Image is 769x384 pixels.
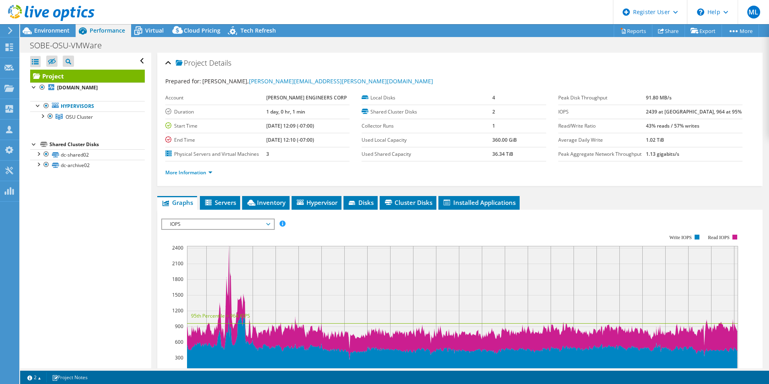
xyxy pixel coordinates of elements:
span: IOPS [166,219,269,229]
text: 2100 [172,260,183,267]
svg: \n [697,8,704,16]
span: Performance [90,27,125,34]
b: 3 [266,151,269,157]
label: Start Time [165,122,266,130]
span: Installed Applications [442,198,516,206]
span: [PERSON_NAME], [202,77,433,85]
b: 43% reads / 57% writes [646,122,699,129]
label: Prepared for: [165,77,201,85]
a: Export [685,25,722,37]
text: 1800 [172,276,183,283]
span: Servers [204,198,236,206]
a: Project Notes [46,372,93,382]
b: [DATE] 12:09 (-07:00) [266,122,314,129]
label: Read/Write Ratio [558,122,646,130]
b: [DOMAIN_NAME] [57,84,98,91]
span: OSU Cluster [66,114,93,120]
b: [PERSON_NAME] ENGINEERS CORP [266,94,347,101]
a: More Information [165,169,212,176]
label: Shared Cluster Disks [362,108,492,116]
label: Physical Servers and Virtual Machines [165,150,266,158]
a: Share [652,25,685,37]
span: Cloud Pricing [184,27,220,34]
text: 2400 [172,244,183,251]
span: Project [176,59,207,67]
label: Duration [165,108,266,116]
text: 95th Percentile = 964 IOPS [191,312,250,319]
b: 91.80 MB/s [646,94,672,101]
b: 360.00 GiB [492,136,517,143]
label: IOPS [558,108,646,116]
b: 36.34 TiB [492,151,513,157]
a: OSU Cluster [30,111,145,122]
text: 600 [175,339,183,345]
a: Hypervisors [30,101,145,111]
span: Tech Refresh [241,27,276,34]
b: 1.13 gigabits/s [646,151,679,157]
b: 2439 at [GEOGRAPHIC_DATA], 964 at 95% [646,108,742,115]
span: ML [747,6,760,19]
text: 900 [175,323,183,330]
label: End Time [165,136,266,144]
text: 300 [175,354,183,361]
a: dc-archive02 [30,160,145,170]
a: More [722,25,759,37]
a: [DOMAIN_NAME] [30,83,145,93]
span: Disks [347,198,374,206]
label: Account [165,94,266,102]
span: Hypervisor [296,198,337,206]
div: Shared Cluster Disks [49,140,145,149]
label: Peak Aggregate Network Throughput [558,150,646,158]
h1: SOBE-OSU-VMWare [26,41,114,50]
a: Project [30,70,145,83]
span: Graphs [161,198,193,206]
b: 4 [492,94,495,101]
b: 1 [492,122,495,129]
span: Cluster Disks [384,198,432,206]
span: Details [209,58,231,68]
a: 2 [22,372,47,382]
text: 1500 [172,291,183,298]
a: [PERSON_NAME][EMAIL_ADDRESS][PERSON_NAME][DOMAIN_NAME] [249,77,433,85]
a: dc-shared02 [30,149,145,160]
span: Environment [34,27,70,34]
label: Peak Disk Throughput [558,94,646,102]
span: Inventory [246,198,286,206]
label: Used Local Capacity [362,136,492,144]
b: 2 [492,108,495,115]
a: Reports [614,25,652,37]
span: Virtual [145,27,164,34]
text: 1200 [172,307,183,314]
b: 1 day, 0 hr, 1 min [266,108,305,115]
b: 1.02 TiB [646,136,664,143]
text: Read IOPS [708,235,730,240]
b: [DATE] 12:10 (-07:00) [266,136,314,143]
text: Write IOPS [669,235,692,240]
label: Average Daily Write [558,136,646,144]
label: Local Disks [362,94,492,102]
label: Collector Runs [362,122,492,130]
label: Used Shared Capacity [362,150,492,158]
